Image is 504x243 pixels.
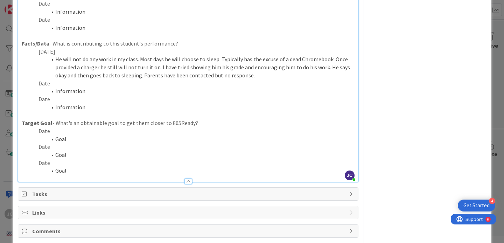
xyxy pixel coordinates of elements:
span: Support [15,1,32,9]
span: JC [345,171,355,180]
li: Information [30,103,355,111]
li: Goal [30,151,355,159]
p: Date [22,16,355,24]
span: Comments [32,227,345,235]
p: - What's an obtainable goal to get them closer to 865Ready? [22,119,355,127]
div: 4 [489,198,495,204]
span: Tasks [32,190,345,198]
p: Date [22,143,355,151]
li: Information [30,87,355,95]
li: Goal [30,135,355,143]
p: - What is contributing to this student's performance? [22,40,355,48]
span: Links [32,208,345,217]
p: Date [22,159,355,167]
div: Open Get Started checklist, remaining modules: 4 [458,200,495,211]
p: Date [22,79,355,88]
div: 6 [36,3,38,8]
li: He will not do any work in my class. Most days he will choose to sleep. Typically has the excuse ... [30,55,355,79]
p: [DATE] [22,48,355,56]
strong: Target Goal [22,119,52,126]
p: Date [22,127,355,135]
strong: Facts/Data [22,40,49,47]
li: Goal [30,167,355,175]
li: Information [30,24,355,32]
p: Date [22,95,355,103]
li: Information [30,8,355,16]
div: Get Started [463,202,490,209]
